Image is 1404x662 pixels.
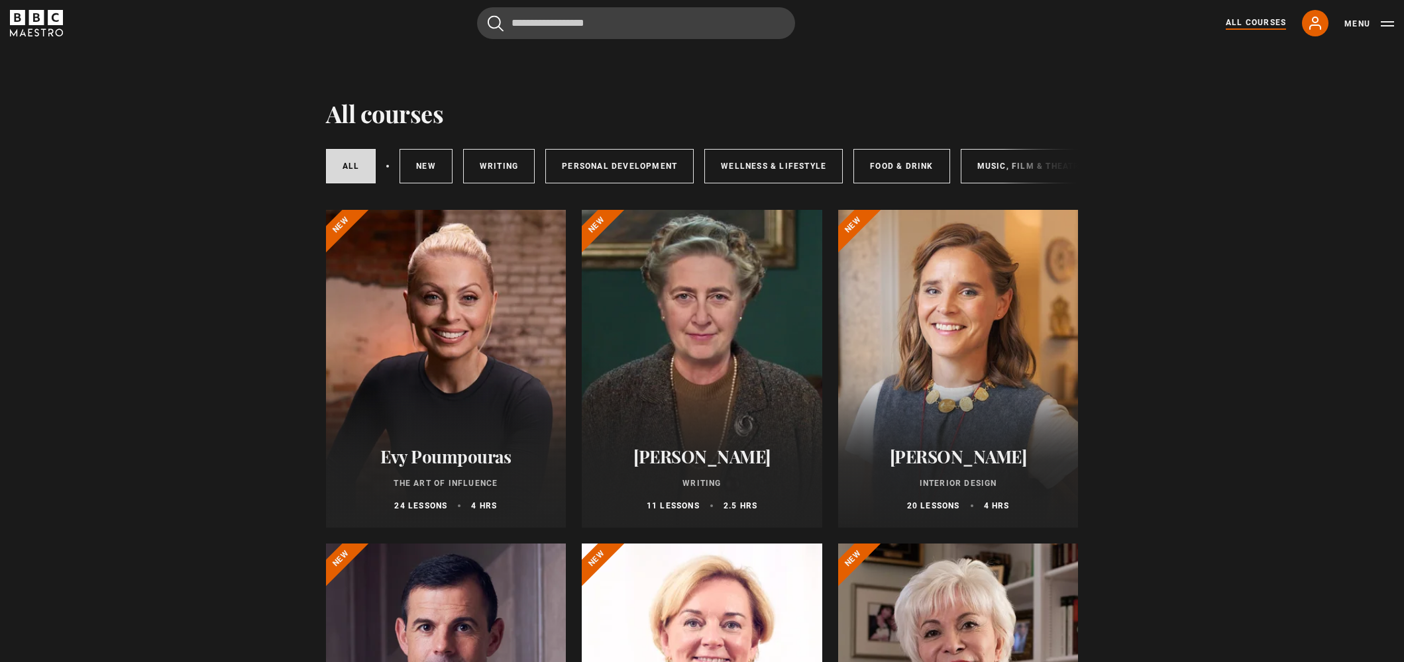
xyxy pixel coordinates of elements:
[704,149,843,183] a: Wellness & Lifestyle
[463,149,535,183] a: Writing
[1344,17,1394,30] button: Toggle navigation
[342,477,551,489] p: The Art of Influence
[853,149,949,183] a: Food & Drink
[326,210,567,528] a: Evy Poumpouras The Art of Influence 24 lessons 4 hrs New
[1226,17,1286,30] a: All Courses
[838,210,1079,528] a: [PERSON_NAME] Interior Design 20 lessons 4 hrs New
[647,500,700,512] p: 11 lessons
[488,15,504,32] button: Submit the search query
[545,149,694,183] a: Personal Development
[907,500,960,512] p: 20 lessons
[477,7,795,39] input: Search
[326,99,444,127] h1: All courses
[400,149,453,183] a: New
[326,149,376,183] a: All
[854,446,1063,467] h2: [PERSON_NAME]
[598,477,806,489] p: Writing
[598,446,806,467] h2: [PERSON_NAME]
[984,500,1010,512] p: 4 hrs
[342,446,551,467] h2: Evy Poumpouras
[724,500,757,512] p: 2.5 hrs
[582,210,822,528] a: [PERSON_NAME] Writing 11 lessons 2.5 hrs New
[961,149,1102,183] a: Music, Film & Theatre
[10,10,63,36] svg: BBC Maestro
[471,500,497,512] p: 4 hrs
[394,500,447,512] p: 24 lessons
[854,477,1063,489] p: Interior Design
